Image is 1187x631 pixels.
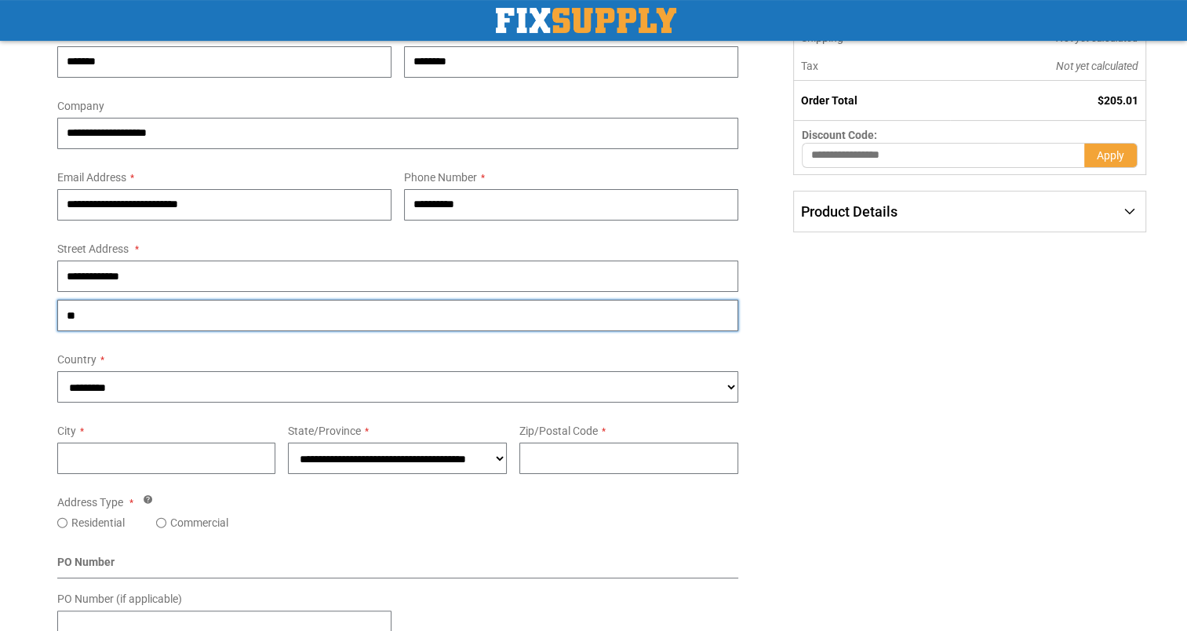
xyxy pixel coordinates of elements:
[519,425,598,437] span: Zip/Postal Code
[57,171,126,184] span: Email Address
[794,52,950,81] th: Tax
[1084,143,1138,168] button: Apply
[496,8,676,33] a: store logo
[57,593,182,605] span: PO Number (if applicable)
[1056,31,1138,44] span: Not yet calculated
[802,129,877,141] span: Discount Code:
[801,203,898,220] span: Product Details
[1098,94,1138,107] span: $205.01
[1097,149,1124,162] span: Apply
[496,8,676,33] img: Fix Industrial Supply
[288,425,361,437] span: State/Province
[1056,60,1138,72] span: Not yet calculated
[801,94,857,107] strong: Order Total
[404,171,477,184] span: Phone Number
[57,496,123,509] span: Address Type
[57,353,96,366] span: Country
[57,554,739,578] div: PO Number
[801,31,843,44] span: Shipping
[71,515,125,531] label: Residential
[57,243,129,255] span: Street Address
[170,515,228,531] label: Commercial
[57,100,104,112] span: Company
[57,425,76,437] span: City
